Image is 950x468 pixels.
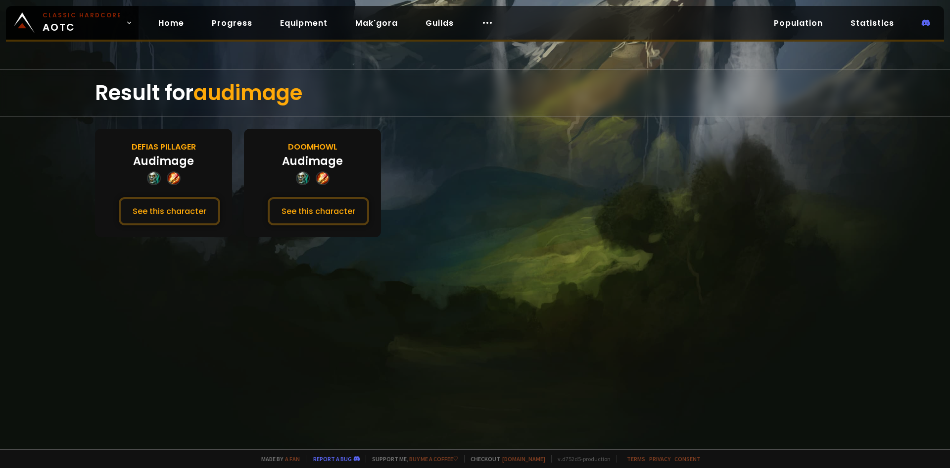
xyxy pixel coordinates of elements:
a: Home [150,13,192,33]
a: [DOMAIN_NAME] [502,455,545,463]
a: Consent [674,455,701,463]
span: v. d752d5 - production [551,455,611,463]
a: Statistics [843,13,902,33]
small: Classic Hardcore [43,11,122,20]
div: Defias Pillager [132,141,196,153]
span: audimage [193,78,302,107]
div: Audimage [133,153,194,169]
a: Equipment [272,13,335,33]
button: See this character [119,197,220,225]
a: Classic HardcoreAOTC [6,6,139,40]
span: Checkout [464,455,545,463]
div: Result for [95,70,855,116]
span: Support me, [366,455,458,463]
span: AOTC [43,11,122,35]
a: a fan [285,455,300,463]
a: Buy me a coffee [409,455,458,463]
a: Report a bug [313,455,352,463]
a: Guilds [418,13,462,33]
div: Audimage [282,153,343,169]
a: Terms [627,455,645,463]
div: Doomhowl [288,141,337,153]
a: Mak'gora [347,13,406,33]
a: Privacy [649,455,670,463]
a: Progress [204,13,260,33]
button: See this character [268,197,369,225]
span: Made by [255,455,300,463]
a: Population [766,13,831,33]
